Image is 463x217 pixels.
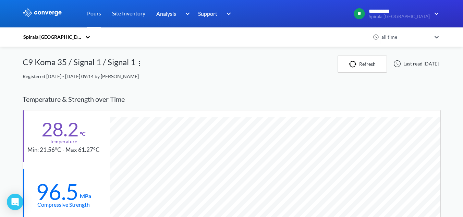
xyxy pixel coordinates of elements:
[135,59,144,68] img: more.svg
[7,194,23,210] div: Open Intercom Messenger
[23,56,135,73] div: C9 Koma 35 / Signal 1 / Signal 1
[41,121,78,138] div: 28.2
[349,61,359,68] img: icon-refresh.svg
[181,10,192,18] img: downArrow.svg
[23,88,441,110] div: Temperature & Strength over Time
[222,10,233,18] img: downArrow.svg
[23,33,82,41] div: Spirala [GEOGRAPHIC_DATA]
[50,138,77,145] div: Temperature
[27,145,100,155] div: Min: 21.56°C - Max 61.27°C
[390,60,441,68] div: Last read [DATE]
[23,8,62,17] img: logo_ewhite.svg
[373,34,379,40] img: icon-clock.svg
[156,9,176,18] span: Analysis
[369,14,430,19] span: Spirala [GEOGRAPHIC_DATA]
[380,33,431,41] div: all time
[198,9,217,18] span: Support
[37,200,90,209] div: Compressive Strength
[23,73,139,79] span: Registered [DATE] - [DATE] 09:14 by [PERSON_NAME]
[36,183,78,200] div: 96.5
[338,56,387,73] button: Refresh
[430,10,441,18] img: downArrow.svg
